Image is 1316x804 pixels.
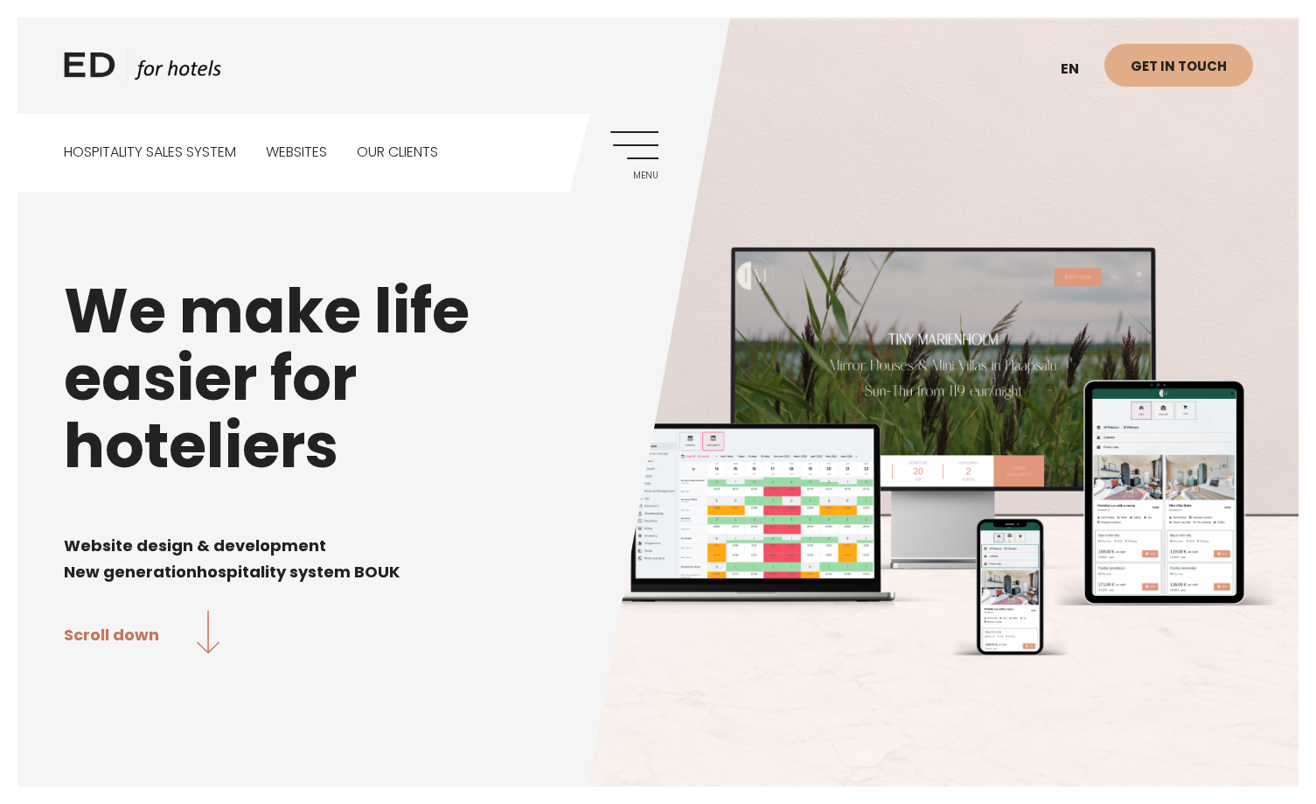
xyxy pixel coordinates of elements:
a: Menu [610,131,658,179]
a: Hospitality sales system [64,114,236,192]
div: Page 1 [64,506,1253,584]
span: Website design & development New generation [64,535,326,583]
h1: We make life easier for hoteliers [64,277,1253,479]
a: en [1052,48,1104,91]
a: Scroll down [64,611,220,657]
a: ED HOTELS [64,48,221,92]
a: Get in touch [1104,44,1253,87]
a: Our clients [357,114,438,192]
a: Websites [266,114,327,192]
span: Menu [610,171,658,181]
span: hospitality system BOUK [197,561,400,583]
